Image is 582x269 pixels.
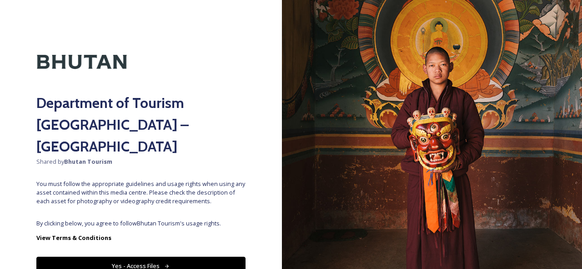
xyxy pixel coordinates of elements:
strong: Bhutan Tourism [64,157,112,166]
strong: View Terms & Conditions [36,234,111,242]
span: By clicking below, you agree to follow Bhutan Tourism 's usage rights. [36,219,246,228]
a: View Terms & Conditions [36,232,246,243]
h2: Department of Tourism [GEOGRAPHIC_DATA] – [GEOGRAPHIC_DATA] [36,92,246,157]
span: Shared by [36,157,246,166]
img: Kingdom-of-Bhutan-Logo.png [36,36,127,88]
span: You must follow the appropriate guidelines and usage rights when using any asset contained within... [36,180,246,206]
